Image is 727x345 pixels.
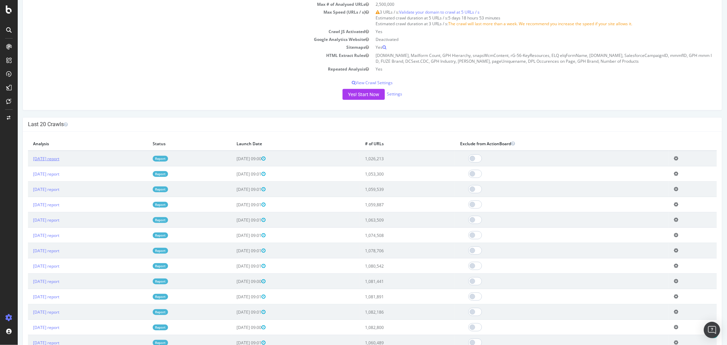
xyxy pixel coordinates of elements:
td: Google Analytics Website [10,35,355,43]
span: [DATE] 09:01 [219,217,248,223]
td: 1,081,891 [342,289,437,304]
a: Report [135,186,150,192]
td: Yes [355,28,699,35]
td: Repeated Analysis [10,65,355,73]
a: Report [135,248,150,254]
a: [DATE] report [15,186,42,192]
td: [DOMAIN_NAME], Mailform Count, GPH Hierarchy, snapsWcmContent, rG-56-KeyResources, ELQ elqFormNam... [355,51,699,65]
td: 1,082,800 [342,320,437,335]
th: # of URLs [342,137,437,151]
th: Launch Date [214,137,342,151]
th: Exclude from ActionBoard [437,137,651,151]
td: Max # of Analysed URLs [10,0,355,8]
a: [DATE] report [15,217,42,223]
a: Report [135,294,150,300]
span: [DATE] 09:00 [219,279,248,284]
span: [DATE] 09:01 [219,294,248,300]
a: Validate your domain to crawl at 5 URLs / s [382,9,462,15]
td: Crawl JS Activated [10,28,355,35]
td: 1,026,213 [342,151,437,166]
td: 2,500,000 [355,0,699,8]
a: [DATE] report [15,171,42,177]
td: 1,059,887 [342,197,437,212]
a: [DATE] report [15,232,42,238]
span: [DATE] 09:01 [219,186,248,192]
td: 1,074,508 [342,228,437,243]
h4: Last 20 Crawls [10,121,699,128]
a: [DATE] report [15,325,42,330]
a: Report [135,217,150,223]
span: [DATE] 09:01 [219,232,248,238]
td: HTML Extract Rules [10,51,355,65]
span: [DATE] 09:00 [219,156,248,162]
td: 3 URLs / s: Estimated crawl duration at 5 URLs / s: Estimated crawl duration at 3 URLs / s: [355,8,699,28]
a: Report [135,171,150,177]
td: Deactivated [355,35,699,43]
a: [DATE] report [15,202,42,208]
a: [DATE] report [15,156,42,162]
button: Yes! Start Now [325,89,367,100]
a: Report [135,232,150,238]
a: [DATE] report [15,248,42,254]
a: Settings [369,91,384,97]
td: Yes [355,43,699,51]
td: Max Speed (URLs / s) [10,8,355,28]
td: Sitemaps [10,43,355,51]
p: View Crawl Settings [10,80,699,86]
span: [DATE] 09:01 [219,248,248,254]
th: Status [130,137,214,151]
td: 1,063,509 [342,212,437,228]
span: The crawl will last more than a week. We recommend you increase the speed if your site allows it. [431,21,615,27]
td: 1,078,706 [342,243,437,258]
td: Yes [355,65,699,73]
td: 1,082,186 [342,304,437,320]
a: Report [135,263,150,269]
span: 5 days 18 hours 53 minutes [431,15,483,21]
span: [DATE] 09:00 [219,325,248,330]
th: Analysis [10,137,130,151]
div: Open Intercom Messenger [704,322,720,338]
a: Report [135,279,150,284]
a: Report [135,156,150,162]
a: Report [135,325,150,330]
td: 1,081,441 [342,274,437,289]
span: [DATE] 09:01 [219,263,248,269]
td: 1,059,539 [342,182,437,197]
a: Report [135,202,150,208]
a: [DATE] report [15,294,42,300]
td: 1,053,300 [342,166,437,182]
span: [DATE] 09:01 [219,309,248,315]
a: Report [135,309,150,315]
td: 1,080,542 [342,258,437,274]
span: [DATE] 09:01 [219,171,248,177]
a: [DATE] report [15,279,42,284]
span: [DATE] 09:01 [219,202,248,208]
a: [DATE] report [15,263,42,269]
a: [DATE] report [15,309,42,315]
